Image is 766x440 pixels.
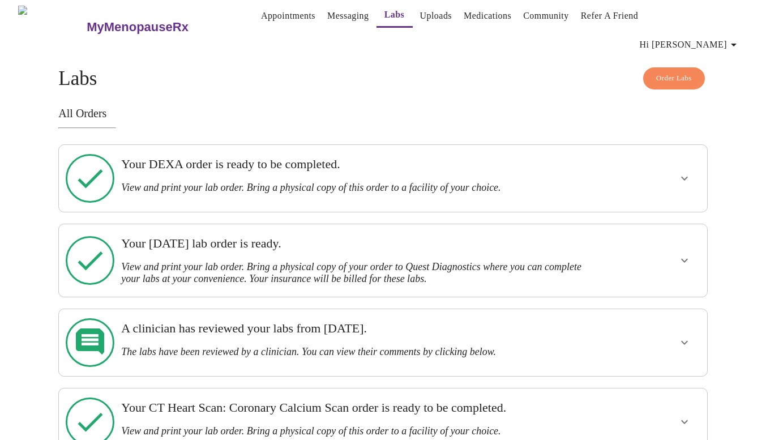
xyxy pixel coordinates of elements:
[87,20,189,35] h3: MyMenopauseRx
[58,107,707,120] h3: All Orders
[671,408,698,435] button: show more
[121,425,582,437] h3: View and print your lab order. Bring a physical copy of this order to a facility of your choice.
[121,157,582,172] h3: Your DEXA order is ready to be completed.
[420,8,452,24] a: Uploads
[261,8,315,24] a: Appointments
[256,5,320,27] button: Appointments
[523,8,569,24] a: Community
[58,67,707,90] h4: Labs
[18,6,85,48] img: MyMenopauseRx Logo
[376,3,413,28] button: Labs
[85,7,234,47] a: MyMenopauseRx
[643,67,705,89] button: Order Labs
[640,37,741,53] span: Hi [PERSON_NAME]
[671,329,698,356] button: show more
[464,8,511,24] a: Medications
[121,182,582,194] h3: View and print your lab order. Bring a physical copy of this order to a facility of your choice.
[121,321,582,336] h3: A clinician has reviewed your labs from [DATE].
[519,5,574,27] button: Community
[121,346,582,358] h3: The labs have been reviewed by a clinician. You can view their comments by clicking below.
[121,400,582,415] h3: Your CT Heart Scan: Coronary Calcium Scan order is ready to be completed.
[656,72,692,85] span: Order Labs
[121,261,582,285] h3: View and print your lab order. Bring a physical copy of your order to Quest Diagnostics where you...
[121,236,582,251] h3: Your [DATE] lab order is ready.
[384,7,405,23] a: Labs
[459,5,516,27] button: Medications
[635,33,745,56] button: Hi [PERSON_NAME]
[671,165,698,192] button: show more
[323,5,373,27] button: Messaging
[416,5,457,27] button: Uploads
[327,8,369,24] a: Messaging
[576,5,643,27] button: Refer a Friend
[581,8,639,24] a: Refer a Friend
[671,247,698,274] button: show more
